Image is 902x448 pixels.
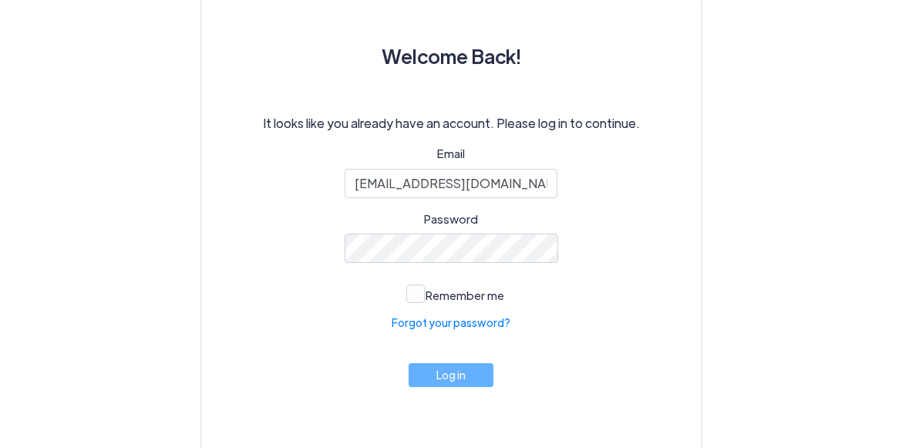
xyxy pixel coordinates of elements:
label: Password [424,211,478,228]
iframe: Chat Widget [645,281,902,448]
span: Remember me [426,288,504,302]
h3: Welcome Back! [238,37,665,76]
p: It looks like you already have an account. Please log in to continue. [238,114,665,133]
label: Email [437,145,465,163]
a: Forgot your password? [392,315,510,331]
button: Log in [409,363,494,387]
